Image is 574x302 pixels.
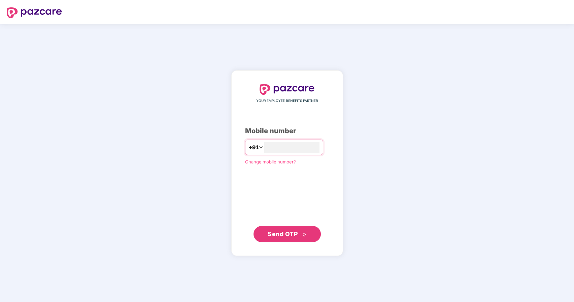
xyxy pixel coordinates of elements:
[7,7,62,18] img: logo
[268,230,298,237] span: Send OTP
[260,84,315,95] img: logo
[302,232,306,237] span: double-right
[249,143,259,152] span: +91
[245,159,296,164] a: Change mobile number?
[259,145,263,149] span: down
[245,126,329,136] div: Mobile number
[254,226,321,242] button: Send OTPdouble-right
[256,98,318,104] span: YOUR EMPLOYEE BENEFITS PARTNER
